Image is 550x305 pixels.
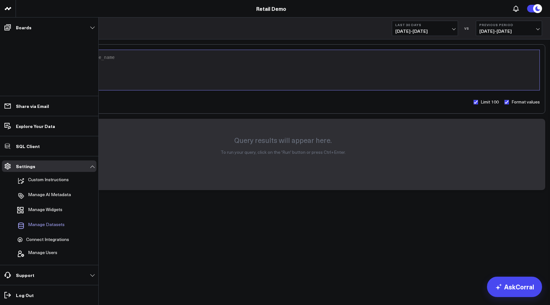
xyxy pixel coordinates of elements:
[16,164,35,169] p: Settings
[16,25,32,30] p: Boards
[15,219,77,233] a: Manage Datasets
[461,26,473,30] div: VS
[16,144,40,149] p: SQL Client
[15,234,77,246] a: Connect Integrations
[16,293,34,298] p: Log Out
[504,99,540,104] label: Format values
[395,29,455,34] span: [DATE] - [DATE]
[28,192,71,200] p: Manage AI Metadata
[16,273,34,278] p: Support
[256,5,286,12] a: Retail Demo
[15,247,57,261] button: Manage Users
[28,250,57,258] span: Manage Users
[15,204,77,218] a: Manage Widgets
[15,174,69,188] button: Custom Instructions
[26,237,69,243] span: Connect Integrations
[28,207,62,215] span: Manage Widgets
[392,21,458,36] button: Last 30 Days[DATE]-[DATE]
[36,150,530,154] p: To run your query, click on the 'Run' button or press Ctrl+Enter.
[2,140,96,152] a: SQL Client
[479,29,539,34] span: [DATE] - [DATE]
[28,222,65,230] span: Manage Datasets
[395,23,455,27] b: Last 30 Days
[15,189,77,203] a: Manage AI Metadata
[473,99,499,104] label: Limit 100
[36,135,530,145] p: Query results will appear here.
[16,124,55,129] p: Explore Your Data
[16,103,49,109] p: Share via Email
[2,289,96,301] a: Log Out
[487,277,542,297] a: AskCorral
[479,23,539,27] b: Previous Period
[28,177,69,185] p: Custom Instructions
[476,21,542,36] button: Previous Period[DATE]-[DATE]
